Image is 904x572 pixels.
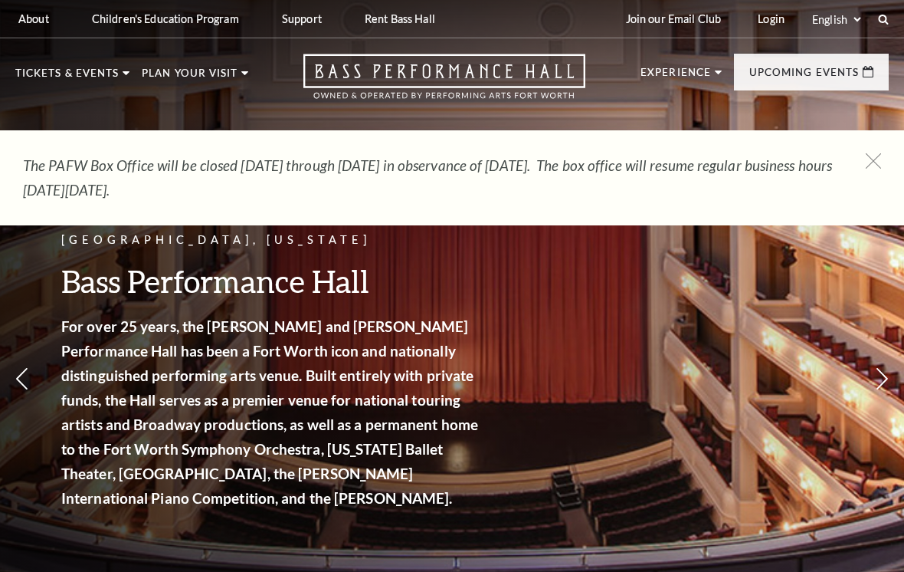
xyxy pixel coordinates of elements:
[365,12,435,25] p: Rent Bass Hall
[640,67,711,86] p: Experience
[61,261,483,301] h3: Bass Performance Hall
[282,12,322,25] p: Support
[23,156,832,199] em: The PAFW Box Office will be closed [DATE] through [DATE] in observance of [DATE]. The box office ...
[809,12,863,27] select: Select:
[749,67,859,86] p: Upcoming Events
[15,68,119,87] p: Tickets & Events
[61,317,478,507] strong: For over 25 years, the [PERSON_NAME] and [PERSON_NAME] Performance Hall has been a Fort Worth ico...
[18,12,49,25] p: About
[92,12,239,25] p: Children's Education Program
[142,68,237,87] p: Plan Your Visit
[61,231,483,250] p: [GEOGRAPHIC_DATA], [US_STATE]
